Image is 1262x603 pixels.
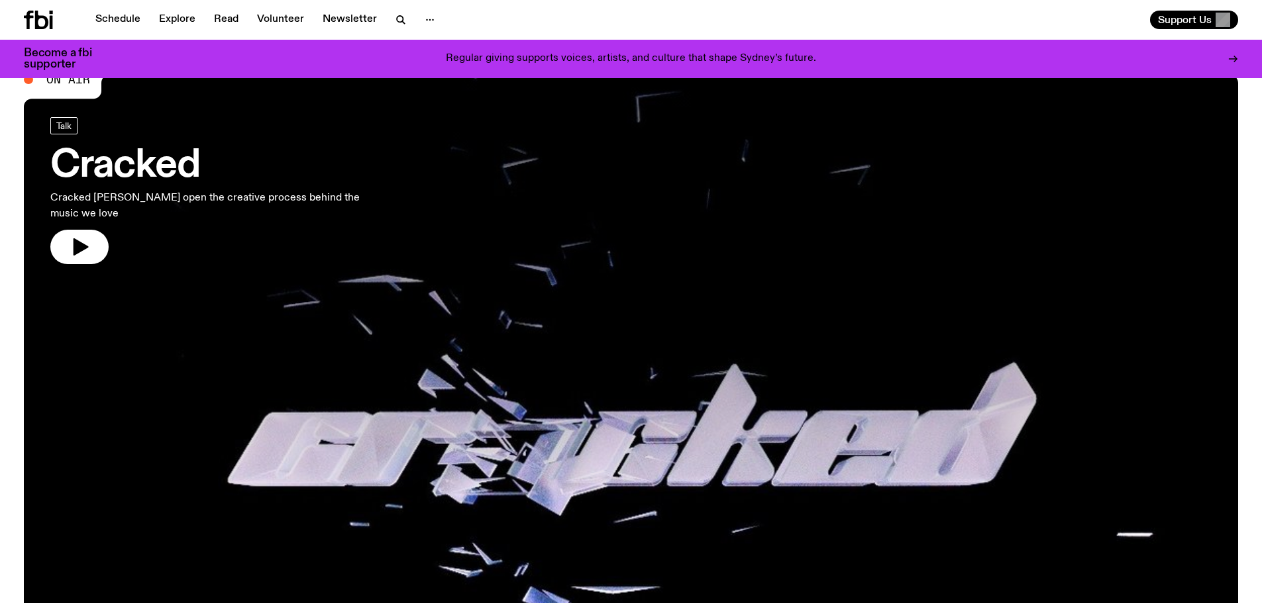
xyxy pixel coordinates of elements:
[315,11,385,29] a: Newsletter
[1150,11,1238,29] button: Support Us
[24,48,109,70] h3: Become a fbi supporter
[50,190,390,222] p: Cracked [PERSON_NAME] open the creative process behind the music we love
[206,11,246,29] a: Read
[87,11,148,29] a: Schedule
[249,11,312,29] a: Volunteer
[46,73,90,85] span: On Air
[50,117,78,134] a: Talk
[1158,14,1212,26] span: Support Us
[56,120,72,130] span: Talk
[151,11,203,29] a: Explore
[50,117,390,264] a: CrackedCracked [PERSON_NAME] open the creative process behind the music we love
[446,53,816,65] p: Regular giving supports voices, artists, and culture that shape Sydney’s future.
[50,148,390,185] h3: Cracked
